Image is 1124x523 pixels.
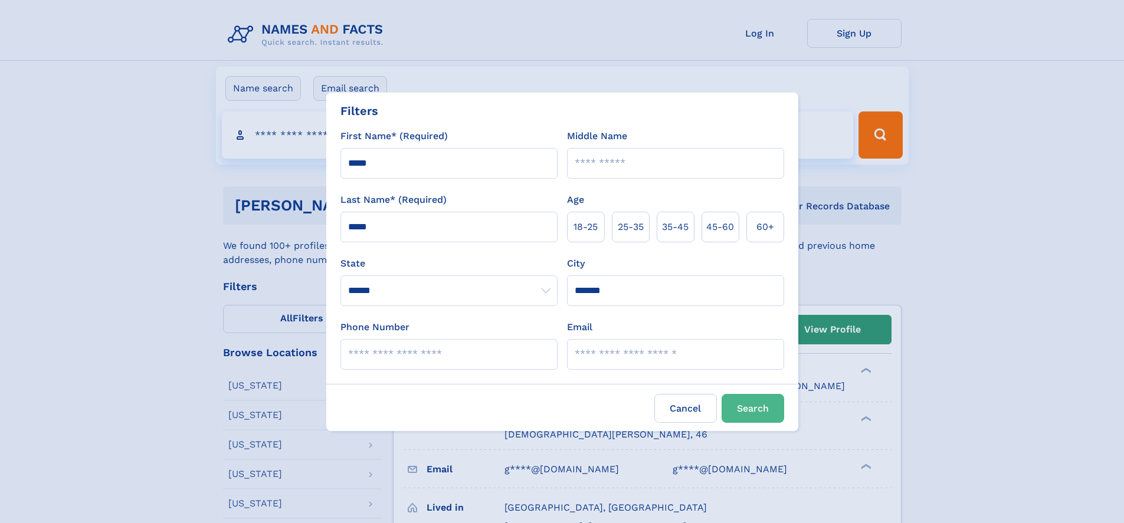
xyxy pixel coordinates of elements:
[706,220,734,234] span: 45‑60
[618,220,644,234] span: 25‑35
[340,256,558,271] label: State
[654,394,717,423] label: Cancel
[340,129,448,143] label: First Name* (Required)
[567,320,592,334] label: Email
[340,102,378,120] div: Filters
[567,256,585,271] label: City
[340,320,409,334] label: Phone Number
[574,220,598,234] span: 18‑25
[722,394,784,423] button: Search
[662,220,689,234] span: 35‑45
[756,220,774,234] span: 60+
[567,193,584,207] label: Age
[567,129,627,143] label: Middle Name
[340,193,447,207] label: Last Name* (Required)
